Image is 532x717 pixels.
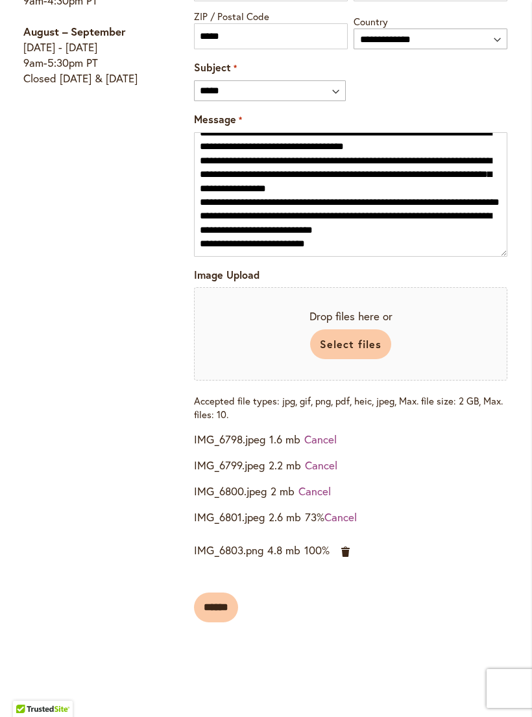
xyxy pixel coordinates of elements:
label: ZIP / Postal Code [194,6,348,23]
span: 2.2 mb [265,458,305,473]
a: Cancel [298,484,331,499]
span: IMG_6798.jpeg [194,432,265,447]
span: 1.6 mb [265,432,304,447]
span: IMG_6803.png [194,543,263,558]
a: Cancel [324,510,357,524]
span: IMG_6799.jpeg [194,458,265,473]
span: 2.6 mb [265,510,305,524]
label: Image Upload [194,268,260,283]
a: Cancel [305,458,337,473]
label: Country [354,12,507,29]
label: Message [194,112,241,127]
label: Subject [194,60,236,75]
a: Cancel [304,432,337,447]
span: Drop files here or [215,309,486,324]
button: select files, image upload [310,329,391,359]
span: IMG_6801.jpeg [194,510,265,524]
span: 100% [304,543,330,558]
span: 73% [305,510,324,524]
span: 2 mb [267,484,298,499]
span: 4.8 mb [263,543,304,558]
span: IMG_6800.jpeg [194,484,267,499]
span: Accepted file types: jpg, gif, png, pdf, heic, jpeg, Max. file size: 2 GB, Max. files: 10. [194,386,507,421]
p: [DATE] - [DATE] 9am-5:30pm PT Closed [DATE] & [DATE] [23,24,143,86]
strong: August – September [23,24,126,39]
